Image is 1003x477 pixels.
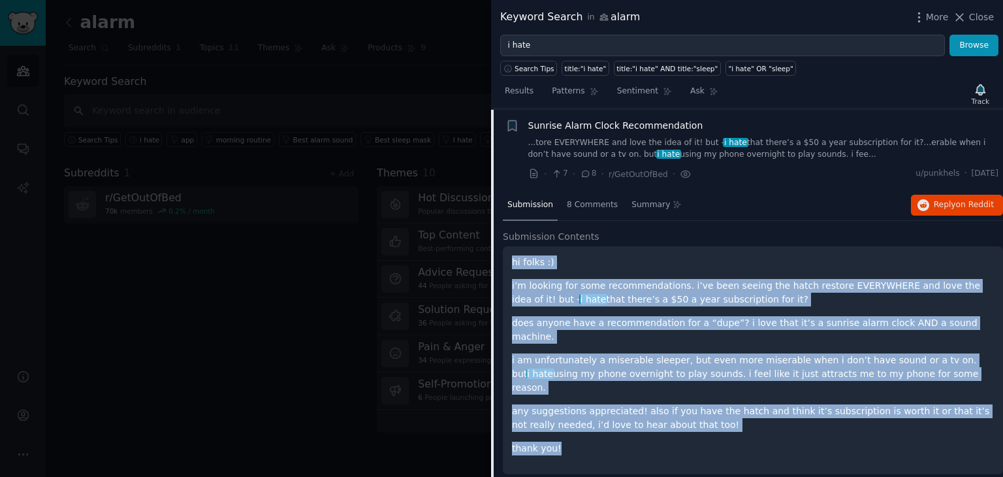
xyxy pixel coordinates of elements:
[512,354,994,395] p: i am unfortunately a miserable sleeper, but even more miserable when i don’t have sound or a tv o...
[613,81,677,108] a: Sentiment
[512,255,994,269] p: hi folks :)
[956,200,994,209] span: on Reddit
[505,86,533,97] span: Results
[601,167,604,181] span: ·
[500,9,640,25] div: Keyword Search alarm
[507,199,553,211] span: Submission
[587,12,594,24] span: in
[573,167,575,181] span: ·
[579,294,607,304] span: i hate
[656,150,681,159] span: i hate
[500,35,945,57] input: Try a keyword related to your business
[500,81,538,108] a: Results
[972,168,998,180] span: [DATE]
[915,168,959,180] span: u/punkhels
[565,64,607,73] div: title:"i hate"
[528,137,999,160] a: ...tore EVERYWHERE and love the idea of it! but -i hatethat there’s a $50 a year subscription for...
[972,97,989,106] div: Track
[500,61,557,76] button: Search Tips
[911,195,1003,216] button: Replyon Reddit
[512,279,994,306] p: i’m looking for some recommendations. i’ve been seeing the hatch restore EVERYWHERE and love the ...
[728,64,793,73] div: "i hate" OR "sleep"
[969,10,994,24] span: Close
[631,199,670,211] span: Summary
[934,199,994,211] span: Reply
[964,168,967,180] span: ·
[949,35,998,57] button: Browse
[547,81,603,108] a: Patterns
[503,230,599,244] span: Submission Contents
[515,64,554,73] span: Search Tips
[580,168,596,180] span: 8
[614,61,721,76] a: title:"i hate" AND title:"sleep"
[967,80,994,108] button: Track
[552,86,584,97] span: Patterns
[528,119,703,133] a: Sunrise Alarm Clock Recommendation
[567,199,618,211] span: 8 Comments
[926,10,949,24] span: More
[686,81,723,108] a: Ask
[616,64,718,73] div: title:"i hate" AND title:"sleep"
[526,369,554,379] span: i hate
[673,167,675,181] span: ·
[690,86,705,97] span: Ask
[512,442,994,455] p: thank you!
[953,10,994,24] button: Close
[512,404,994,432] p: any suggestions appreciated! also if you have the hatch and think it’s subscription is worth it o...
[562,61,609,76] a: title:"i hate"
[609,170,668,179] span: r/GetOutOfBed
[551,168,567,180] span: 7
[912,10,949,24] button: More
[512,316,994,344] p: does anyone have a recommendation for a “dupe”? i love that it’s a sunrise alarm clock AND a soun...
[723,138,748,147] span: i hate
[544,167,547,181] span: ·
[617,86,658,97] span: Sentiment
[725,61,796,76] a: "i hate" OR "sleep"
